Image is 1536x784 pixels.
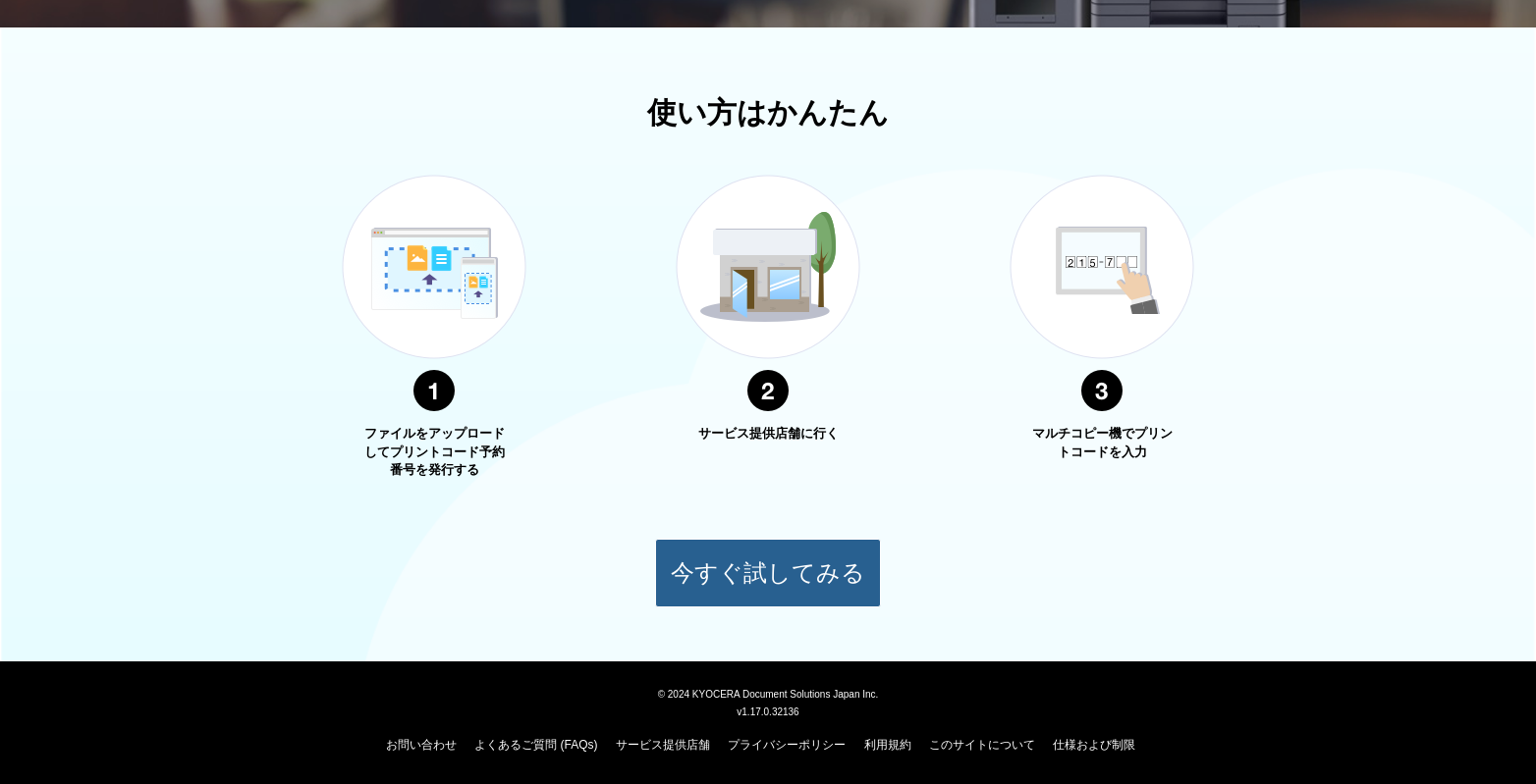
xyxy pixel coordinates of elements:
[474,738,597,752] a: よくあるご質問 (FAQs)
[655,539,881,607] button: 今すぐ試してみる
[360,425,508,480] p: ファイルをアップロードしてプリントコード予約番号を発行する
[1028,425,1176,461] p: マルチコピー機でプリントコードを入力
[694,425,842,444] p: サービス提供店舗に行く
[1053,738,1135,752] a: 仕様および制限
[864,738,911,752] a: 利用規約
[929,738,1035,752] a: このサイトについて
[386,738,457,752] a: お問い合わせ
[728,738,846,752] a: プライバシーポリシー
[737,706,798,717] span: v1.17.0.32136
[658,687,879,700] span: © 2024 KYOCERA Document Solutions Japan Inc.
[616,738,710,752] a: サービス提供店舗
